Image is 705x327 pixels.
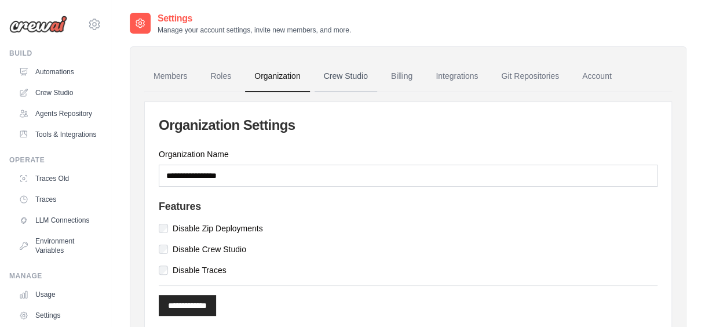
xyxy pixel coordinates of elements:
a: Crew Studio [315,61,377,92]
h2: Settings [158,12,351,26]
label: Organization Name [159,148,657,160]
a: Crew Studio [14,83,101,102]
a: Billing [382,61,422,92]
a: Account [573,61,621,92]
label: Disable Zip Deployments [173,223,263,234]
a: Traces Old [14,169,101,188]
img: Logo [9,16,67,33]
a: Organization [245,61,309,92]
a: Integrations [426,61,487,92]
a: Traces [14,190,101,209]
a: Agents Repository [14,104,101,123]
a: LLM Connections [14,211,101,230]
a: Git Repositories [492,61,568,92]
a: Tools & Integrations [14,125,101,144]
label: Disable Traces [173,264,227,276]
div: Build [9,49,101,58]
a: Automations [14,63,101,81]
a: Environment Variables [14,232,101,260]
a: Roles [201,61,240,92]
h4: Features [159,201,657,213]
div: Operate [9,155,101,165]
a: Settings [14,306,101,325]
h2: Organization Settings [159,116,657,135]
label: Disable Crew Studio [173,244,246,255]
a: Members [144,61,196,92]
a: Usage [14,285,101,304]
p: Manage your account settings, invite new members, and more. [158,26,351,35]
div: Manage [9,271,101,281]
